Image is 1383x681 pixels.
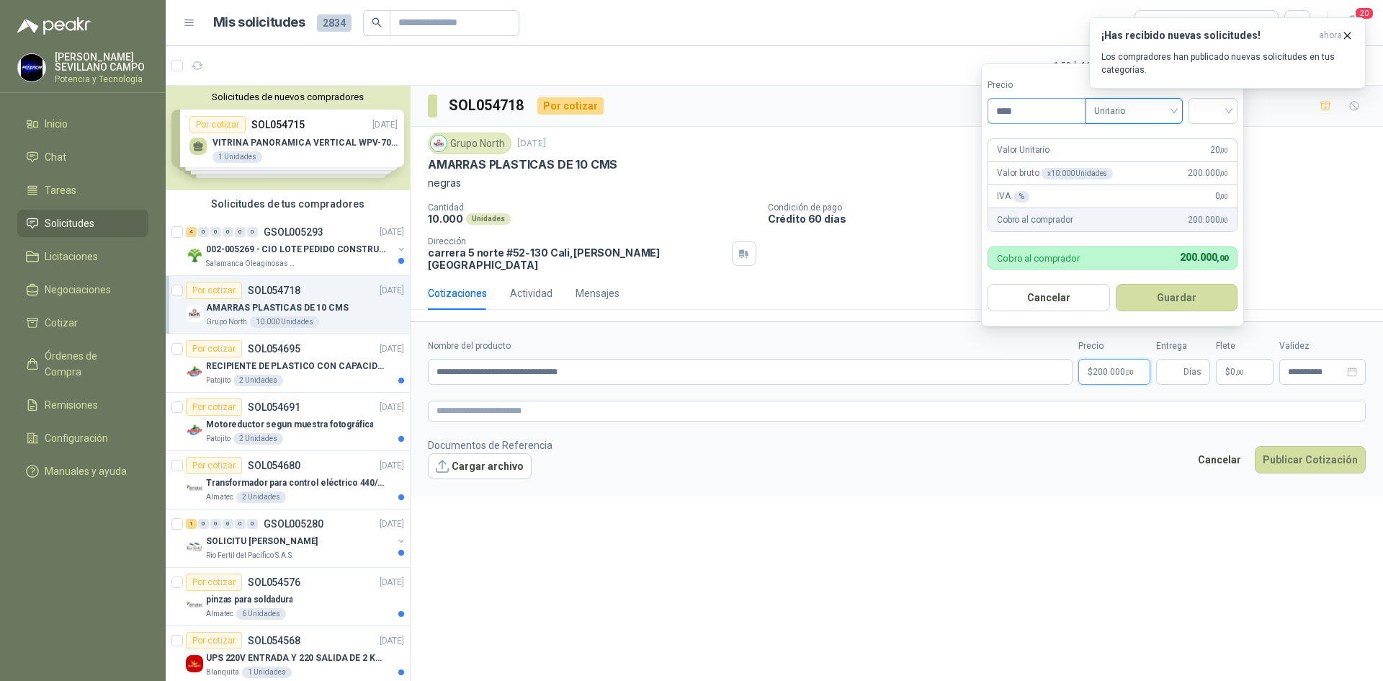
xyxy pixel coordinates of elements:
[206,651,385,665] p: UPS 220V ENTRADA Y 220 SALIDA DE 2 KVA
[206,433,230,445] p: Patojito
[428,437,552,453] p: Documentos de Referencia
[1340,10,1366,36] button: 20
[206,375,230,386] p: Patojito
[997,213,1073,227] p: Cobro al comprador
[1230,368,1244,376] span: 0
[1219,169,1228,177] span: ,00
[223,227,233,237] div: 0
[997,190,1029,203] p: IVA
[45,116,68,132] span: Inicio
[45,182,76,198] span: Tareas
[17,143,148,171] a: Chat
[17,177,148,204] a: Tareas
[186,246,203,264] img: Company Logo
[186,457,242,474] div: Por cotizar
[45,348,135,380] span: Órdenes de Compra
[186,480,203,497] img: Company Logo
[18,54,45,81] img: Company Logo
[264,227,323,237] p: GSOL005293
[206,667,239,678] p: Blanquita
[186,282,242,299] div: Por cotizar
[1279,339,1366,353] label: Validez
[1101,30,1313,42] h3: ¡Has recibido nuevas solicitudes!
[166,451,410,509] a: Por cotizarSOL054680[DATE] Company LogoTransformador para control eléctrico 440/220/110 - 45O VA....
[1013,191,1030,202] div: %
[186,340,242,357] div: Por cotizar
[510,285,552,301] div: Actividad
[235,519,246,529] div: 0
[166,86,410,190] div: Solicitudes de nuevos compradoresPor cotizarSOL054715[DATE] VITRINA PANORAMICA VERTICAL WPV-700FA...
[428,236,726,246] p: Dirección
[213,12,305,33] h1: Mis solicitudes
[1054,54,1147,77] div: 1 - 50 de 1686
[250,316,319,328] div: 10.000 Unidades
[1078,339,1150,353] label: Precio
[428,133,511,154] div: Grupo North
[428,202,756,213] p: Cantidad
[1125,368,1134,376] span: ,00
[466,213,511,225] div: Unidades
[17,17,91,35] img: Logo peakr
[166,276,410,334] a: Por cotizarSOL054718[DATE] Company LogoAMARRAS PLASTICAS DE 10 CMSGrupo North10.000 Unidades
[166,334,410,393] a: Por cotizarSOL054695[DATE] Company LogoRECIPIENTE DE PLASTICO CON CAPACIDAD DE 1.8 LT PARA LA EXT...
[186,519,197,529] div: 1
[45,397,98,413] span: Remisiones
[186,305,203,322] img: Company Logo
[1089,17,1366,89] button: ¡Has recibido nuevas solicitudes!ahora Los compradores han publicado nuevas solicitudes en tus ca...
[206,491,233,503] p: Almatec
[372,17,382,27] span: search
[45,463,127,479] span: Manuales y ayuda
[317,14,352,32] span: 2834
[248,636,300,646] p: SOL054568
[210,227,221,237] div: 0
[380,634,404,648] p: [DATE]
[380,517,404,531] p: [DATE]
[206,593,292,607] p: pinzas para soldadura
[1190,446,1249,473] button: Cancelar
[1217,254,1228,263] span: ,00
[45,215,94,231] span: Solicitudes
[166,393,410,451] a: Por cotizarSOL054691[DATE] Company LogoMotoreductor segun muestra fotográficaPatojito2 Unidades
[1219,216,1228,224] span: ,00
[186,223,407,270] a: 4 0 0 0 0 0 GSOL005293[DATE] Company Logo002-005269 - CIO LOTE PEDIDO CONSTRUCCIONSalamanca Oleag...
[1188,166,1228,180] span: 200.000
[380,342,404,356] p: [DATE]
[264,519,323,529] p: GSOL005280
[576,285,619,301] div: Mensajes
[248,344,300,354] p: SOL054695
[206,476,385,490] p: Transformador para control eléctrico 440/220/110 - 45O VA.
[1094,100,1174,122] span: Unitario
[233,375,283,386] div: 2 Unidades
[233,433,283,445] div: 2 Unidades
[206,301,349,315] p: AMARRAS PLASTICAS DE 10 CMS
[1101,50,1353,76] p: Los compradores han publicado nuevas solicitudes en tus categorías.
[428,246,726,271] p: carrera 5 norte #52-130 Cali , [PERSON_NAME][GEOGRAPHIC_DATA]
[1225,368,1230,376] span: $
[206,608,233,620] p: Almatec
[428,157,617,172] p: AMARRAS PLASTICAS DE 10 CMS
[1255,446,1366,473] button: Publicar Cotización
[380,401,404,414] p: [DATE]
[45,315,78,331] span: Cotizar
[242,667,292,678] div: 1 Unidades
[1219,146,1228,154] span: ,00
[247,519,258,529] div: 0
[45,430,108,446] span: Configuración
[768,202,1377,213] p: Condición de pago
[206,258,297,270] p: Salamanca Oleaginosas SAS
[186,655,203,672] img: Company Logo
[988,284,1110,311] button: Cancelar
[17,424,148,452] a: Configuración
[1216,359,1274,385] p: $ 0,00
[17,458,148,485] a: Manuales y ayuda
[537,97,604,115] div: Por cotizar
[997,143,1049,157] p: Valor Unitario
[1210,143,1228,157] span: 20
[431,135,447,151] img: Company Logo
[198,227,209,237] div: 0
[186,515,407,561] a: 1 0 0 0 0 0 GSOL005280[DATE] Company LogoSOLICITU [PERSON_NAME]Rio Fertil del Pacífico S.A.S.
[247,227,258,237] div: 0
[17,391,148,419] a: Remisiones
[45,282,111,298] span: Negociaciones
[17,342,148,386] a: Órdenes de Compra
